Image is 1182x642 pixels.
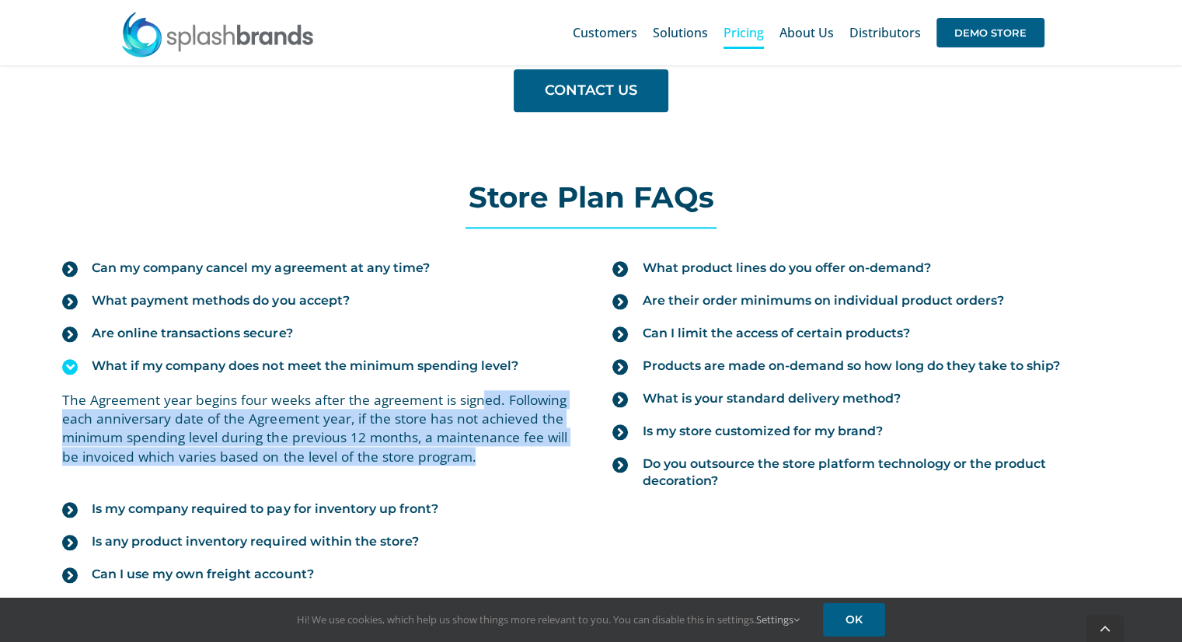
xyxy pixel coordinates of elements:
h2: Store Plan FAQs [47,182,1135,213]
a: Can I limit the access of certain products? [612,317,1119,350]
a: What product lines do you offer on-demand? [612,252,1119,284]
span: Hi! We use cookies, which help us show things more relevant to you. You can disable this in setti... [297,612,800,626]
span: What payment methods do you accept? [92,292,349,309]
span: About Us [779,26,834,39]
span: CONTACT US [545,82,637,99]
a: Distributors [849,8,921,58]
span: Are their order minimums on individual product orders? [642,292,1003,309]
a: What is your standard delivery method? [612,382,1119,415]
nav: Main Menu Sticky [573,8,1044,58]
a: Are online transactions secure? [62,317,569,350]
span: Customers [573,26,637,39]
a: Do you outsource the store platform technology or the product decoration? [612,448,1119,497]
span: What product lines do you offer on-demand? [642,260,930,277]
a: CONTACT US [514,69,668,112]
a: Is my store customized for my brand? [612,415,1119,448]
a: Products are made on-demand so how long do they take to ship? [612,350,1119,382]
span: Can my company cancel my agreement at any time? [92,260,429,277]
a: Is any product inventory required within the store? [62,525,569,558]
a: OK [823,603,885,637]
img: SplashBrands.com Logo [120,11,315,58]
span: Solutions [653,26,708,39]
span: Is my company required to pay for inventory up front? [92,501,438,518]
a: What payment methods do you accept? [62,284,569,317]
a: DEMO STORE [936,8,1044,58]
span: DEMO STORE [936,18,1044,47]
span: Products are made on-demand so how long do they take to ship? [642,358,1059,375]
a: Pricing [723,8,764,58]
a: Is my company required to pay for inventory up front? [62,493,569,525]
a: Can my company cancel my agreement at any time? [62,252,569,284]
span: Can I limit the access of certain products? [642,325,909,342]
a: Settings [756,612,800,626]
span: Can I use my own freight account? [92,566,313,583]
span: Is any product inventory required within the store? [92,533,418,550]
p: The Agreement year begins four weeks after the agreement is signed. Following each anniversary da... [62,390,569,466]
a: Can I use my own freight account? [62,558,569,591]
span: What is your standard delivery method? [642,390,900,407]
span: Pricing [723,26,764,39]
span: What if my company does not meet the minimum spending level? [92,358,518,375]
a: Are their order minimums on individual product orders? [612,284,1119,317]
a: What if my company does not meet the minimum spending level? [62,350,569,382]
a: Customers [573,8,637,58]
span: Do you outsource the store platform technology or the product decoration? [642,455,1119,490]
span: Are online transactions secure? [92,325,292,342]
span: Distributors [849,26,921,39]
span: Is my store customized for my brand? [642,423,882,440]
